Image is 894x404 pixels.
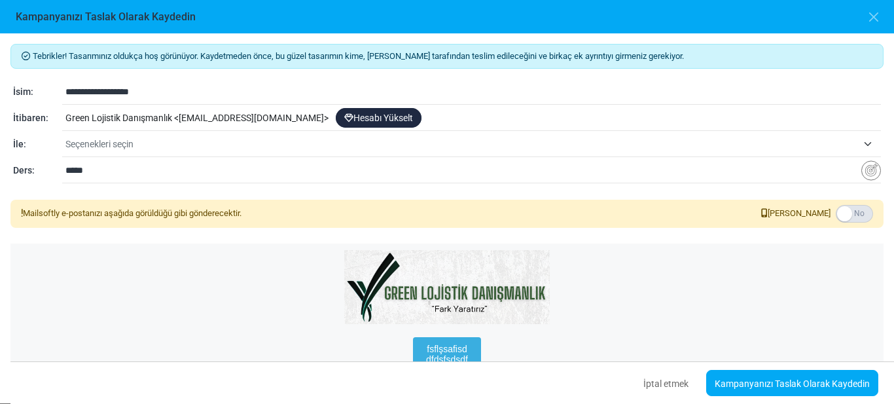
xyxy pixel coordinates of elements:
[33,51,684,61] font: Tebrikler! Tasarımınız oldukça hoş görünüyor. Kaydetmeden önce, bu güzel tasarımın kime, [PERSON_...
[13,139,26,149] font: İle:
[768,208,831,218] font: [PERSON_NAME]
[336,108,421,128] a: Hesabı Yükselt
[179,113,324,123] font: [EMAIL_ADDRESS][DOMAIN_NAME]
[23,208,241,218] font: Mailsoftly e-postanızı aşağıda görüldüğü gibi gönderecektir.
[324,113,329,123] font: >
[715,378,870,389] font: Kampanyanızı Taslak Olarak Kaydedin
[65,132,881,156] span: Seçenekleri seçin
[861,160,881,181] img: Değişken Ekle
[65,113,179,123] font: Green Lojistik Danışmanlık <
[65,139,134,149] font: Seçenekleri seçin
[13,86,33,97] font: İsim:
[16,10,196,23] font: Kampanyanızı Taslak Olarak Kaydedin
[643,378,688,389] font: İptal etmek
[65,136,857,152] span: Seçenekleri seçin
[13,165,35,175] font: Ders:
[632,369,700,397] button: İptal etmek
[353,113,413,123] font: Hesabı Yükselt
[13,113,48,123] font: İtibaren:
